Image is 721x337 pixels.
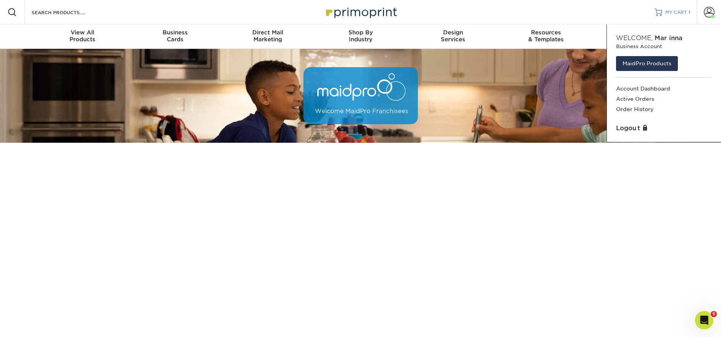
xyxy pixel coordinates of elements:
[407,29,500,36] span: Design
[407,24,500,49] a: DesignServices
[323,4,399,20] img: Primoprint
[500,24,592,49] a: Resources& Templates
[592,24,685,49] a: Contact& Support
[36,29,129,36] span: View All
[592,29,685,43] div: & Support
[31,8,105,17] input: SEARCH PRODUCTS.....
[616,34,653,42] span: Welcome,
[616,124,712,133] a: Logout
[407,29,500,43] div: Services
[500,29,592,36] span: Resources
[616,94,712,104] a: Active Orders
[695,311,713,329] iframe: Intercom live chat
[129,29,221,36] span: Business
[711,311,717,317] span: 5
[616,84,712,94] a: Account Dashboard
[36,29,129,43] div: Products
[592,29,685,36] span: Contact
[689,10,690,15] span: 1
[303,67,418,124] img: MaidPro
[221,29,314,36] span: Direct Mail
[314,29,407,36] span: Shop By
[616,56,678,71] a: MaidPro Products
[665,9,687,16] span: MY CART
[221,29,314,43] div: Marketing
[221,24,314,49] a: Direct MailMarketing
[616,43,712,50] small: Business Account
[129,29,221,43] div: Cards
[129,24,221,49] a: BusinessCards
[616,104,712,114] a: Order History
[500,29,592,43] div: & Templates
[655,34,682,42] span: Marinna
[314,29,407,43] div: Industry
[314,24,407,49] a: Shop ByIndustry
[36,24,129,49] a: View AllProducts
